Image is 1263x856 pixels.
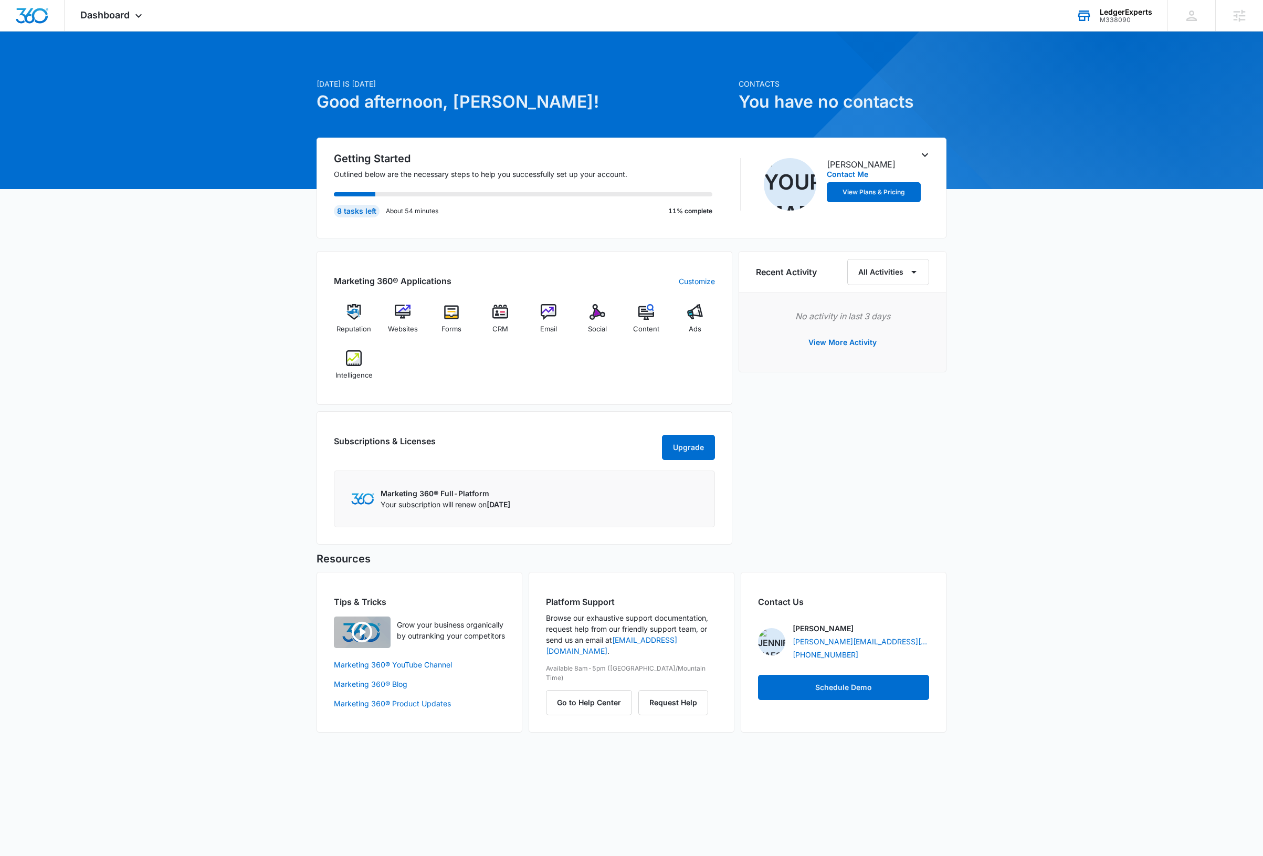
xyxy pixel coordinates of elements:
div: account id [1100,16,1152,24]
a: Customize [679,276,715,287]
span: Email [540,324,557,335]
p: [PERSON_NAME] [827,158,896,171]
button: Go to Help Center [546,690,632,715]
p: Marketing 360® Full-Platform [381,488,510,499]
a: Marketing 360® YouTube Channel [334,659,505,670]
a: CRM [480,304,520,342]
a: Marketing 360® Product Updates [334,698,505,709]
h2: Contact Us [758,596,929,608]
span: Dashboard [80,9,130,20]
a: Social [577,304,618,342]
div: account name [1100,8,1152,16]
span: [DATE] [487,500,510,509]
p: Available 8am-5pm ([GEOGRAPHIC_DATA]/Mountain Time) [546,664,717,683]
img: Quick Overview Video [334,617,391,648]
span: ⊘ [11,105,16,112]
h6: Recent Activity [756,266,817,278]
button: All Activities [847,259,929,285]
h2: Tips & Tricks [334,596,505,608]
a: Ads [675,304,715,342]
a: Marketing 360® Blog [334,678,505,690]
a: Request Help [638,698,708,707]
a: Email [529,304,569,342]
p: No activity in last 3 days [756,310,929,322]
img: Your Marketing Consultant Team [764,158,816,211]
h1: Good afternoon, [PERSON_NAME]! [317,89,732,114]
a: [PHONE_NUMBER] [793,649,858,660]
a: Intelligence [334,350,374,388]
button: Contact Me [827,171,868,178]
p: Grow your business organically by outranking your competitors [397,619,505,641]
span: Content [633,324,659,335]
span: Reputation [336,324,371,335]
a: [PERSON_NAME][EMAIL_ADDRESS][PERSON_NAME][DOMAIN_NAME] [793,636,929,647]
span: Ads [689,324,701,335]
p: [PERSON_NAME] [793,623,854,634]
p: 11% complete [668,206,712,216]
span: Forms [441,324,461,335]
h3: Get your personalized plan [11,8,142,22]
img: Marketing 360 Logo [351,493,374,504]
a: Go to Help Center [546,698,638,707]
a: Forms [431,304,472,342]
a: Content [626,304,667,342]
h2: Getting Started [334,151,725,166]
h2: Platform Support [546,596,717,608]
span: Social [588,324,607,335]
span: CRM [492,324,508,335]
h1: You have no contacts [739,89,946,114]
p: Contacts [739,78,946,89]
button: Request Help [638,690,708,715]
p: About 54 minutes [386,206,438,216]
a: Hide these tips [11,105,52,112]
button: View More Activity [798,330,887,355]
button: Toggle Collapse [919,149,931,161]
span: Intelligence [335,370,373,381]
div: 8 tasks left [334,205,380,217]
button: View Plans & Pricing [827,182,921,202]
p: Browse our exhaustive support documentation, request help from our friendly support team, or send... [546,612,717,656]
p: Contact your Marketing Consultant to get your personalized marketing plan for your unique busines... [11,27,142,97]
a: Websites [383,304,423,342]
button: Schedule Demo [758,675,929,700]
p: Outlined below are the necessary steps to help you successfully set up your account. [334,169,725,180]
h2: Subscriptions & Licenses [334,435,436,456]
img: Jennifer Haessler [758,628,785,655]
h2: Marketing 360® Applications [334,275,451,287]
span: Websites [388,324,418,335]
h5: Resources [317,551,946,567]
p: [DATE] is [DATE] [317,78,732,89]
button: Upgrade [662,435,715,460]
a: Reputation [334,304,374,342]
p: Your subscription will renew on [381,499,510,510]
